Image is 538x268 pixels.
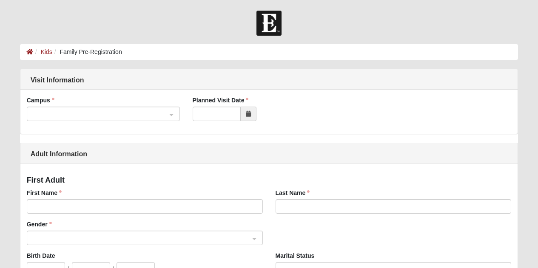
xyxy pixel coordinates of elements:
[27,189,62,197] label: First Name
[20,76,518,84] h1: Visit Information
[256,11,282,36] img: Church of Eleven22 Logo
[20,150,518,158] h1: Adult Information
[276,251,315,260] label: Marital Status
[40,48,52,55] a: Kids
[27,176,512,185] h4: First Adult
[276,189,310,197] label: Last Name
[52,48,122,56] li: Family Pre-Registration
[193,96,249,104] label: Planned Visit Date
[27,96,54,104] label: Campus
[27,251,55,260] label: Birth Date
[27,220,52,229] label: Gender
